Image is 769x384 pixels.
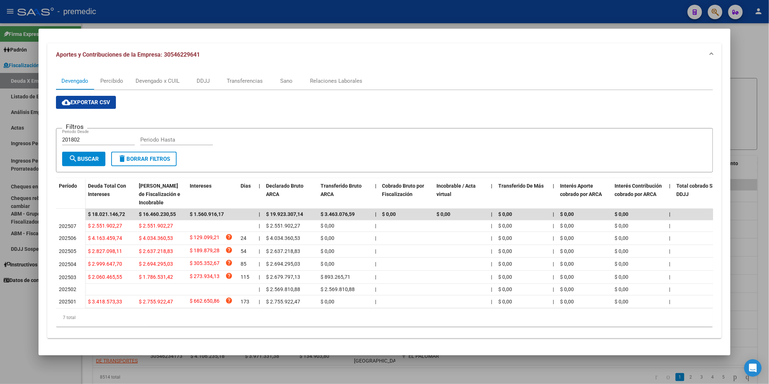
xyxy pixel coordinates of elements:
span: $ 2.569.810,88 [321,286,355,292]
span: | [553,274,554,280]
datatable-header-cell: Dias [238,178,256,210]
span: | [491,261,492,267]
span: | [375,223,376,229]
span: 202504 [59,261,76,267]
span: Período [59,183,77,189]
span: 173 [241,299,249,305]
span: | [259,286,260,292]
span: $ 2.755.922,47 [139,299,173,305]
span: $ 2.060.465,55 [88,274,122,280]
span: | [375,299,376,305]
span: Deuda Total Con Intereses [88,183,126,197]
datatable-header-cell: Período [56,178,85,209]
span: | [259,211,260,217]
span: | [259,235,260,241]
span: 115 [241,274,249,280]
span: $ 19.923.307,14 [266,211,303,217]
span: | [669,183,671,189]
datatable-header-cell: | [667,178,674,210]
span: $ 0,00 [615,235,629,241]
mat-expansion-panel-header: Aportes y Contribuciones de la Empresa: 30546229641 [47,43,722,66]
span: | [553,235,554,241]
span: | [375,274,376,280]
datatable-header-cell: Deuda Total Con Intereses [85,178,136,210]
span: $ 2.999.647,70 [88,261,122,267]
div: Percibido [100,77,123,85]
span: $ 0,00 [321,299,334,305]
span: $ 0,00 [499,223,512,229]
span: | [553,183,555,189]
span: Buscar [69,156,99,162]
span: $ 0,00 [615,261,629,267]
datatable-header-cell: Transferido De Más [496,178,550,210]
datatable-header-cell: Declarado Bruto ARCA [263,178,318,210]
datatable-header-cell: Interés Contribución cobrado por ARCA [612,178,667,210]
span: $ 0,00 [560,261,574,267]
span: $ 3.463.076,59 [321,211,355,217]
span: $ 0,00 [499,261,512,267]
span: $ 0,00 [615,274,629,280]
span: | [491,286,492,292]
span: | [375,286,376,292]
span: Transferido Bruto ARCA [321,183,362,197]
span: Exportar CSV [62,99,110,106]
span: | [259,223,260,229]
span: Dias [241,183,251,189]
span: $ 0,00 [560,286,574,292]
span: $ 273.934,13 [190,272,220,282]
span: $ 0,00 [499,274,512,280]
button: Exportar CSV [56,96,116,109]
div: Transferencias [227,77,263,85]
span: | [259,299,260,305]
div: Relaciones Laborales [310,77,362,85]
span: | [375,235,376,241]
i: help [225,233,233,241]
span: | [259,183,260,189]
span: | [553,299,554,305]
span: Total cobrado Sin DDJJ [677,183,717,197]
datatable-header-cell: Intereses [187,178,238,210]
span: $ 2.551.902,27 [266,223,300,229]
span: $ 4.163.459,74 [88,235,122,241]
span: $ 0,00 [560,211,574,217]
span: $ 4.034.360,53 [266,235,300,241]
span: Incobrable / Acta virtual [437,183,476,197]
span: | [669,261,671,267]
datatable-header-cell: Cobrado Bruto por Fiscalización [379,178,434,210]
mat-icon: delete [118,154,126,163]
span: $ 0,00 [499,211,512,217]
span: | [553,286,554,292]
datatable-header-cell: | [372,178,379,210]
span: | [553,248,554,254]
span: | [669,274,671,280]
span: $ 16.460.230,55 [139,211,176,217]
span: | [553,223,554,229]
span: $ 893.265,71 [321,274,350,280]
span: | [375,211,377,217]
span: | [491,235,492,241]
span: $ 2.694.295,03 [266,261,300,267]
span: $ 189.879,28 [190,246,220,256]
span: $ 0,00 [321,261,334,267]
datatable-header-cell: | [550,178,557,210]
span: $ 0,00 [321,235,334,241]
span: $ 2.551.902,27 [139,223,173,229]
span: $ 0,00 [615,211,629,217]
span: 202507 [59,223,76,229]
div: Aportes y Contribuciones de la Empresa: 30546229641 [47,66,722,338]
span: | [375,261,376,267]
span: $ 0,00 [321,223,334,229]
span: [PERSON_NAME] de Fiscalización e Incobrable [139,183,180,205]
datatable-header-cell: Incobrable / Acta virtual [434,178,488,210]
h3: Filtros [62,123,87,131]
span: Intereses [190,183,212,189]
span: | [669,248,671,254]
i: help [225,297,233,304]
div: Sano [280,77,293,85]
span: | [669,299,671,305]
button: Borrar Filtros [111,152,177,166]
span: $ 0,00 [615,299,629,305]
span: $ 3.418.573,33 [88,299,122,305]
datatable-header-cell: | [256,178,263,210]
span: Interés Aporte cobrado por ARCA [560,183,602,197]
